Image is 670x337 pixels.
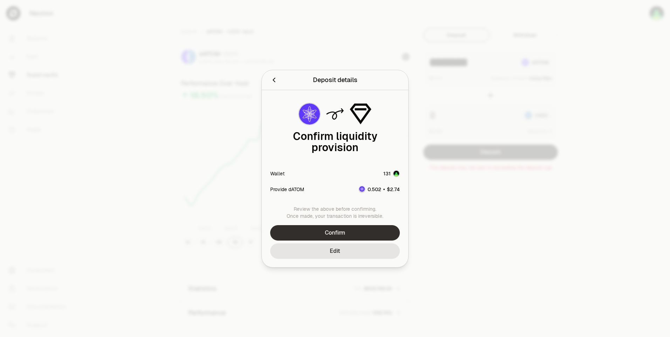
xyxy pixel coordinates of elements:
[394,171,399,176] img: Account Image
[270,225,400,241] button: Confirm
[270,170,285,177] div: Wallet
[270,131,400,153] div: Confirm liquidity provision
[383,170,391,177] div: 131
[270,186,304,193] div: Provide dATOM
[270,205,400,220] div: Review the above before confirming. Once made, your transaction is irreversible.
[299,103,320,124] img: dATOM Logo
[359,186,365,192] img: dATOM Logo
[313,75,357,85] div: Deposit details
[383,170,400,177] button: 131Account Image
[270,243,400,259] button: Edit
[270,75,278,85] button: Back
